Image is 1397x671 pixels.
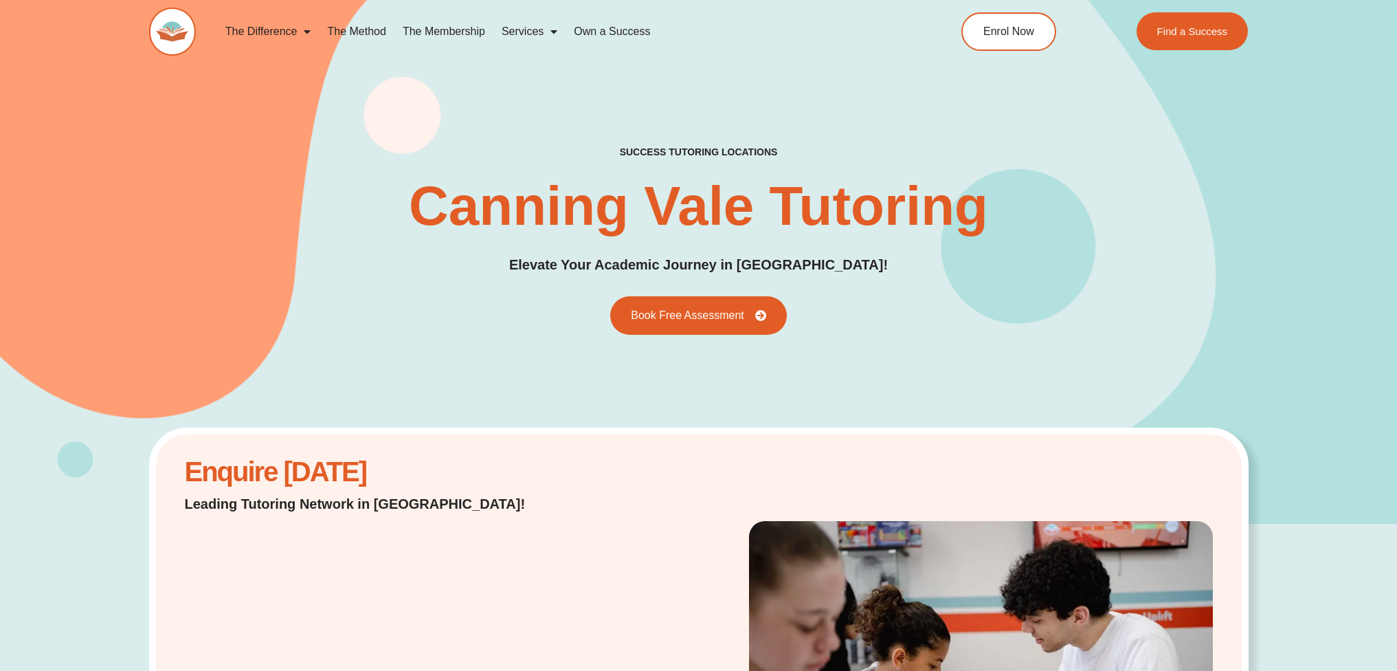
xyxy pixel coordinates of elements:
p: Elevate Your Academic Journey in [GEOGRAPHIC_DATA]! [509,254,888,276]
a: The Difference [217,16,320,47]
a: Own a Success [566,16,658,47]
a: Book Free Assessment [610,296,787,335]
a: Find a Success [1137,12,1249,50]
span: Enrol Now [983,26,1034,37]
a: The Method [319,16,394,47]
a: The Membership [394,16,493,47]
h1: Canning Vale Tutoring [409,179,988,234]
h2: success tutoring locations [620,146,778,158]
a: Services [493,16,566,47]
span: Book Free Assessment [631,310,744,321]
p: Leading Tutoring Network in [GEOGRAPHIC_DATA]! [185,494,561,514]
span: Find a Success [1157,26,1228,36]
nav: Menu [217,16,899,47]
a: Enrol Now [961,12,1056,51]
h2: Enquire [DATE] [185,463,561,481]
